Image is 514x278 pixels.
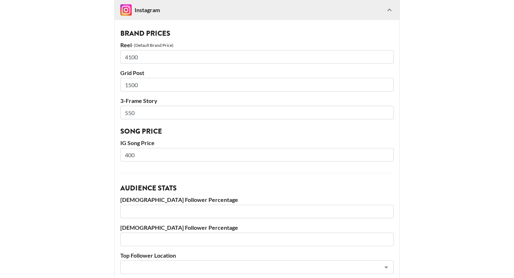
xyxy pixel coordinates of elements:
label: 3-Frame Story [120,97,394,104]
label: Top Follower Location [120,252,394,259]
img: Instagram [120,4,132,16]
label: [DEMOGRAPHIC_DATA] Follower Percentage [120,196,394,203]
button: Open [381,262,391,272]
div: - (Default Brand Price) [132,43,173,48]
label: IG Song Price [120,139,394,147]
label: [DEMOGRAPHIC_DATA] Follower Percentage [120,224,394,231]
div: Instagram [120,4,160,16]
h3: Audience Stats [120,185,394,192]
label: Reel [120,41,132,49]
h3: Song Price [120,128,394,135]
h3: Brand Prices [120,30,394,37]
label: Grid Post [120,69,394,76]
